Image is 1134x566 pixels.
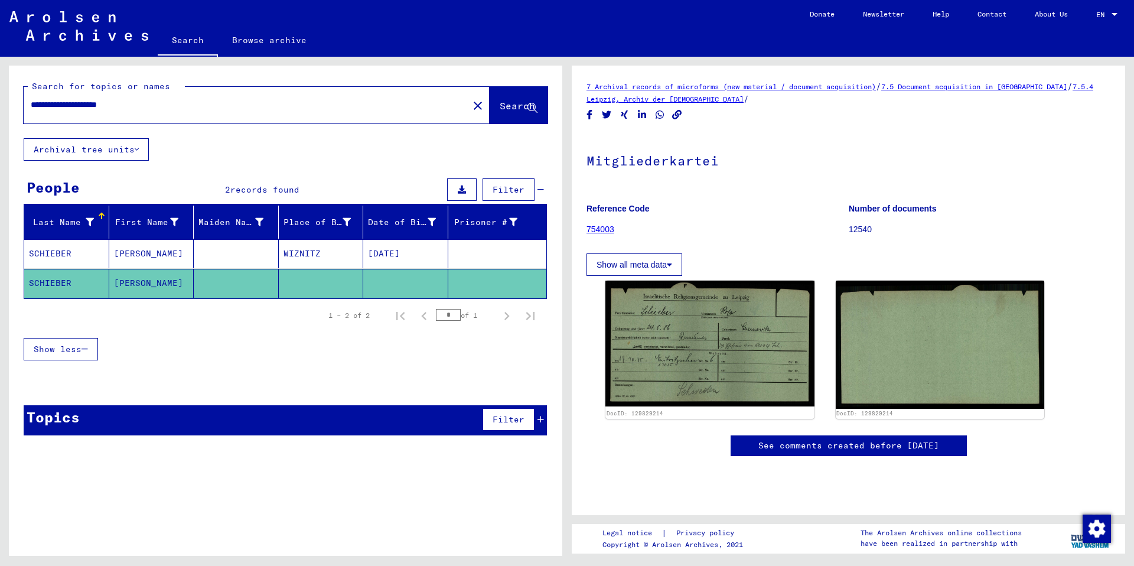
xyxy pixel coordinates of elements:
div: 1 – 2 of 2 [328,310,370,321]
mat-cell: SCHIEBER [24,239,109,268]
span: / [1067,81,1073,92]
a: See comments created before [DATE] [758,440,939,452]
button: Share on Twitter [601,108,613,122]
div: Last Name [29,216,94,229]
a: Browse archive [218,26,321,54]
button: Archival tree units [24,138,149,161]
span: EN [1096,11,1109,19]
mat-cell: [PERSON_NAME] [109,239,194,268]
button: Next page [495,304,519,327]
div: Topics [27,406,80,428]
button: Filter [483,408,535,431]
div: Date of Birth [368,213,451,232]
p: The Arolsen Archives online collections [861,528,1022,538]
b: Reference Code [586,204,650,213]
mat-icon: close [471,99,485,113]
button: Show less [24,338,98,360]
b: Number of documents [849,204,937,213]
mat-cell: WIZNITZ [279,239,364,268]
span: 2 [225,184,230,195]
mat-label: Search for topics or names [32,81,170,92]
p: have been realized in partnership with [861,538,1022,549]
div: | [602,527,748,539]
div: First Name [114,216,179,229]
mat-cell: [PERSON_NAME] [109,269,194,298]
button: Share on Facebook [584,108,596,122]
div: People [27,177,80,198]
img: Arolsen_neg.svg [9,11,148,41]
div: First Name [114,213,194,232]
a: Search [158,26,218,57]
div: Date of Birth [368,216,436,229]
img: yv_logo.png [1068,523,1113,553]
mat-header-cell: Date of Birth [363,206,448,239]
div: Place of Birth [283,213,366,232]
button: Copy link [671,108,683,122]
a: DocID: 129829214 [607,410,663,417]
a: 7 Archival records of microforms (new material / document acquisition) [586,82,876,91]
button: Share on LinkedIn [636,108,649,122]
img: Change consent [1083,515,1111,543]
button: Share on WhatsApp [654,108,666,122]
button: Share on Xing [618,108,631,122]
button: Show all meta data [586,253,682,276]
mat-header-cell: Place of Birth [279,206,364,239]
a: DocID: 129829214 [836,410,893,417]
div: Maiden Name [198,213,278,232]
a: 7.5 Document acquisition in [GEOGRAPHIC_DATA] [881,82,1067,91]
a: 754003 [586,225,614,234]
mat-header-cell: Last Name [24,206,109,239]
mat-header-cell: Maiden Name [194,206,279,239]
button: Clear [466,93,490,117]
div: Maiden Name [198,216,263,229]
button: Search [490,87,548,123]
div: Prisoner # [453,213,533,232]
span: Show less [34,344,82,354]
a: Legal notice [602,527,661,539]
img: 002.jpg [836,281,1045,409]
button: Last page [519,304,542,327]
div: Last Name [29,213,109,232]
img: 001.jpg [605,281,814,406]
button: Previous page [412,304,436,327]
span: Search [500,100,535,112]
mat-header-cell: Prisoner # [448,206,547,239]
span: / [876,81,881,92]
span: Filter [493,414,524,425]
button: Filter [483,178,535,201]
p: 12540 [849,223,1110,236]
span: / [744,93,749,104]
div: of 1 [436,310,495,321]
h1: Mitgliederkartei [586,134,1110,186]
button: First page [389,304,412,327]
span: records found [230,184,299,195]
div: Prisoner # [453,216,518,229]
a: Privacy policy [667,527,748,539]
span: Filter [493,184,524,195]
mat-header-cell: First Name [109,206,194,239]
div: Place of Birth [283,216,351,229]
p: Copyright © Arolsen Archives, 2021 [602,539,748,550]
mat-cell: [DATE] [363,239,448,268]
mat-cell: SCHIEBER [24,269,109,298]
